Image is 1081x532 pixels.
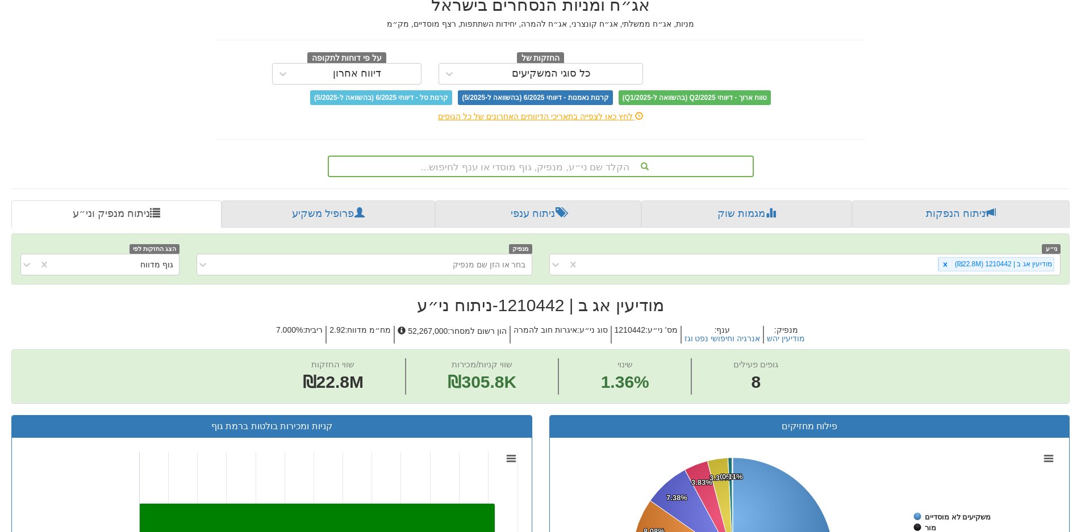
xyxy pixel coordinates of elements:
[767,334,805,343] button: מודיעין יהש
[925,523,936,532] tspan: מור
[558,421,1061,432] h3: פילוח מחזיקים
[617,359,633,369] span: שינוי
[20,421,523,432] h3: קניות ומכירות בולטות ברמת גוף
[512,68,591,79] div: כל סוגי המשקיעים
[11,200,222,228] a: ניתוח מנפיק וני״ע
[303,372,364,391] span: ₪22.8M
[329,157,753,176] div: הקלד שם ני״ע, מנפיק, גוף מוסדי או ענף לחיפוש...
[611,326,681,344] h5: מס' ני״ע : 1210442
[307,52,386,65] span: על פי דוחות לתקופה
[685,334,761,343] button: אנרגיה וחיפושי נפט וגז
[681,326,763,344] h5: ענף :
[517,52,565,65] span: החזקות של
[394,326,510,344] h5: הון רשום למסחר : 52,267,000
[222,200,435,228] a: פרופיל משקיע
[435,200,641,228] a: ניתוח ענפי
[510,326,611,344] h5: סוג ני״ע : איגרות חוב להמרה
[733,359,778,369] span: גופים פעילים
[208,111,873,122] div: לחץ כאן לצפייה בתאריכי הדיווחים האחרונים של כל הגופים
[709,474,731,482] tspan: 3.30%
[852,200,1070,228] a: ניתוח הנפקות
[509,244,532,254] span: מנפיק
[310,90,452,105] span: קרנות סל - דיווחי 6/2025 (בהשוואה ל-5/2025)
[666,493,687,502] tspan: 7.38%
[140,259,173,270] div: גוף מדווח
[325,326,394,344] h5: מח״מ מדווח : 2.92
[311,359,354,369] span: שווי החזקות
[452,359,512,369] span: שווי קניות/מכירות
[273,326,325,344] h5: ריבית : 7.000%
[733,370,778,395] span: 8
[951,258,1054,271] div: מודיעין אג ב | 1210442 (₪22.8M)
[217,20,865,28] h5: מניות, אג״ח ממשלתי, אג״ח קונצרני, אג״ח להמרה, יחידות השתתפות, רצף מוסדיים, מק״מ
[925,513,991,521] tspan: משקיעים לא מוסדיים
[641,200,852,228] a: מגמות שוק
[720,472,741,481] tspan: 0.65%
[619,90,771,105] span: טווח ארוך - דיווחי Q2/2025 (בהשוואה ל-Q1/2025)
[1042,244,1061,254] span: ני״ע
[130,244,180,254] span: הצג החזקות לפי
[763,326,808,344] h5: מנפיק :
[691,478,712,487] tspan: 3.83%
[722,472,743,481] tspan: 0.11%
[458,90,612,105] span: קרנות נאמנות - דיווחי 6/2025 (בהשוואה ל-5/2025)
[333,68,381,79] div: דיווח אחרון
[11,296,1070,315] h2: מודיעין אג ב | 1210442 - ניתוח ני״ע
[453,259,526,270] div: בחר או הזן שם מנפיק
[601,370,649,395] span: 1.36%
[448,372,516,391] span: ₪305.8K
